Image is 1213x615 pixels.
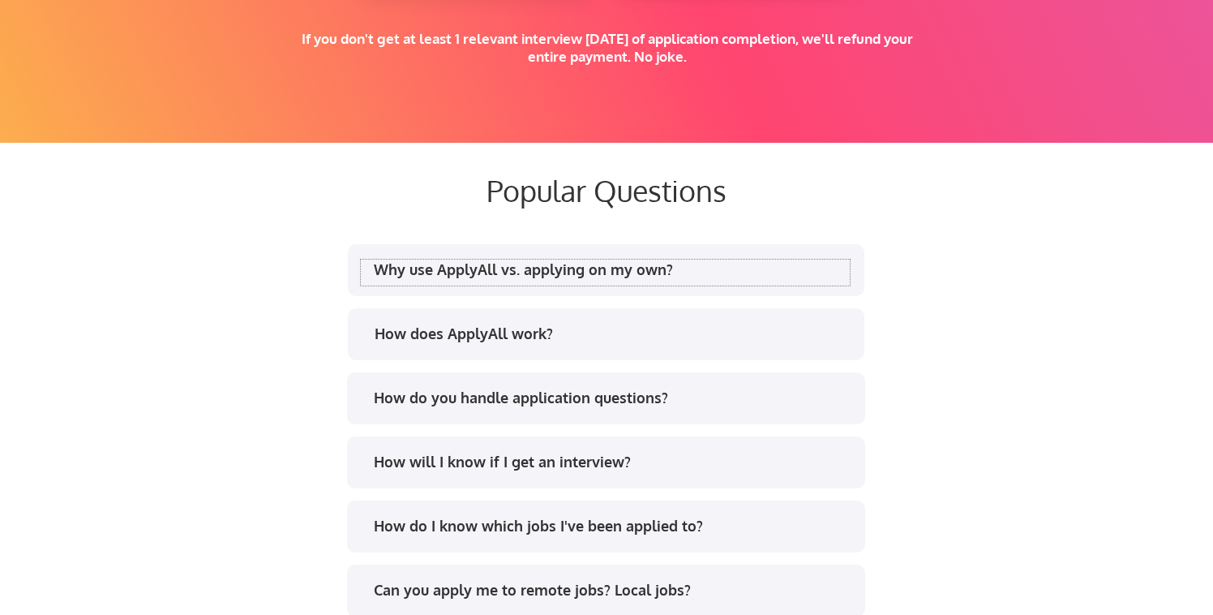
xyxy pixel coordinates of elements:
div: If you don't get at least 1 relevant interview [DATE] of application completion, we'll refund you... [282,30,932,66]
div: How will I know if I get an interview? [374,452,850,472]
div: How does ApplyAll work? [375,324,851,344]
div: Why use ApplyAll vs. applying on my own? [374,260,850,280]
div: How do I know which jobs I've been applied to? [374,516,850,536]
div: How do you handle application questions? [374,388,850,408]
div: Popular Questions [217,173,996,208]
div: Can you apply me to remote jobs? Local jobs? [374,580,850,600]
